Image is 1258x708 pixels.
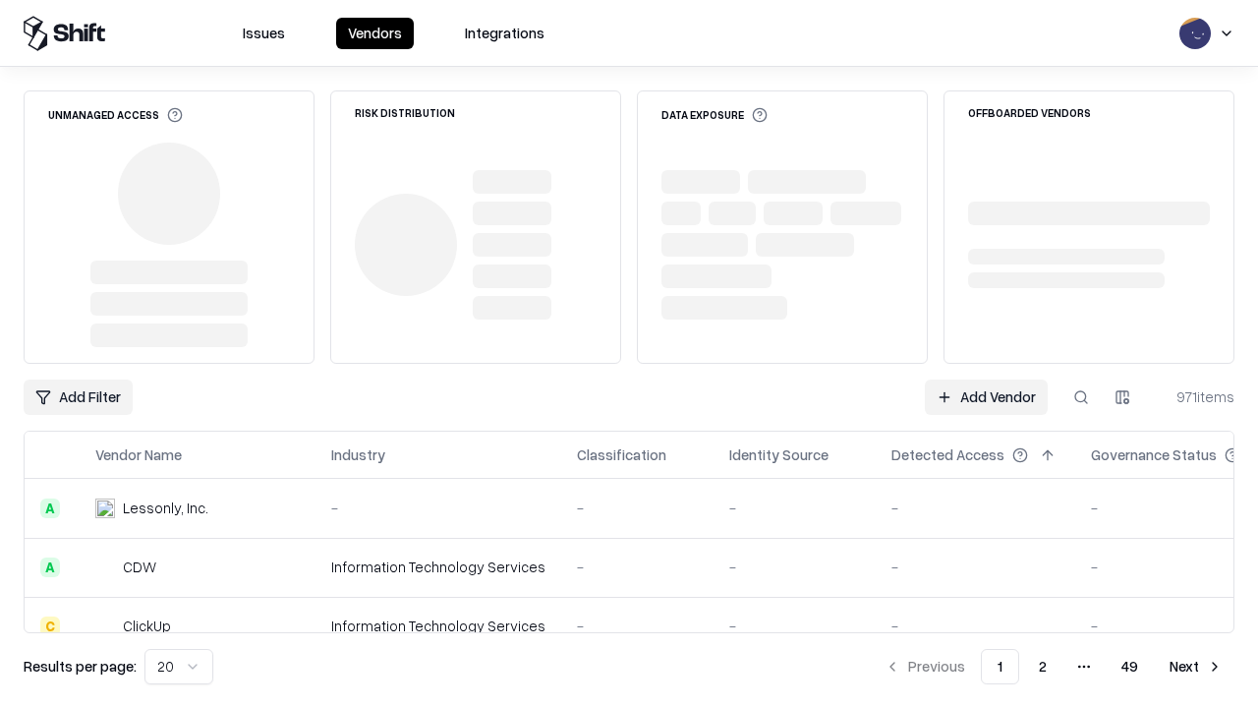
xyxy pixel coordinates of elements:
[729,498,860,518] div: -
[1106,649,1154,684] button: 49
[1091,444,1217,465] div: Governance Status
[577,444,666,465] div: Classification
[331,498,545,518] div: -
[1156,386,1234,407] div: 971 items
[95,499,115,518] img: Lessonly, Inc.
[968,107,1091,118] div: Offboarded Vendors
[577,616,698,636] div: -
[1158,649,1234,684] button: Next
[355,107,455,118] div: Risk Distribution
[891,616,1059,636] div: -
[453,18,556,49] button: Integrations
[729,616,860,636] div: -
[577,498,698,518] div: -
[925,380,1048,415] a: Add Vendor
[95,617,115,636] img: ClickUp
[123,557,156,577] div: CDW
[873,649,1234,684] nav: pagination
[891,557,1059,577] div: -
[331,557,545,577] div: Information Technology Services
[95,444,182,465] div: Vendor Name
[1023,649,1062,684] button: 2
[24,656,137,677] p: Results per page:
[331,616,545,636] div: Information Technology Services
[40,558,60,577] div: A
[577,557,698,577] div: -
[891,444,1004,465] div: Detected Access
[336,18,414,49] button: Vendors
[729,444,829,465] div: Identity Source
[40,499,60,518] div: A
[661,107,768,123] div: Data Exposure
[331,444,385,465] div: Industry
[891,498,1059,518] div: -
[981,649,1019,684] button: 1
[95,558,115,577] img: CDW
[123,498,208,518] div: Lessonly, Inc.
[24,380,133,415] button: Add Filter
[729,557,860,577] div: -
[123,616,171,636] div: ClickUp
[48,107,183,123] div: Unmanaged Access
[231,18,297,49] button: Issues
[40,617,60,636] div: C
